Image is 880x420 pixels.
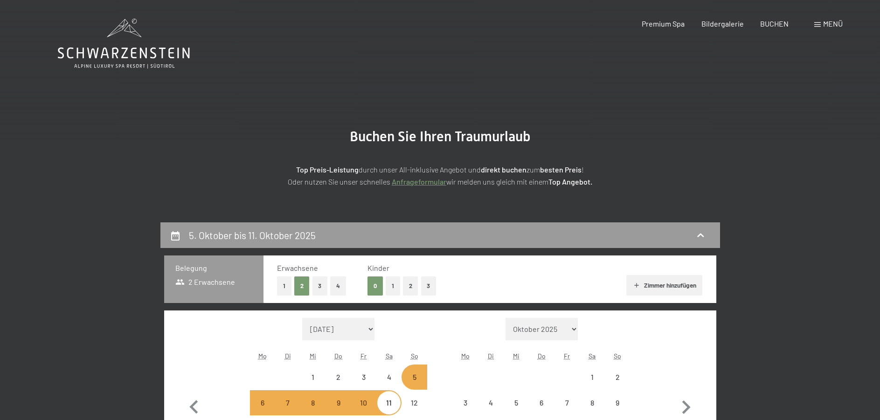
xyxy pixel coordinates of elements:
[296,165,359,174] strong: Top Preis-Leistung
[453,390,478,415] div: Mon Nov 03 2025
[360,352,367,360] abbr: Freitag
[580,365,605,390] div: Anreise nicht möglich
[548,177,592,186] strong: Top Angebot.
[403,276,418,296] button: 2
[504,390,529,415] div: Anreise nicht möglich
[386,276,400,296] button: 1
[175,263,252,273] h3: Belegung
[258,352,267,360] abbr: Montag
[760,19,789,28] a: BUCHEN
[529,390,554,415] div: Thu Nov 06 2025
[300,390,326,415] div: Anreise nicht möglich
[605,390,630,415] div: Sun Nov 09 2025
[488,352,494,360] abbr: Dienstag
[367,263,389,272] span: Kinder
[589,352,596,360] abbr: Samstag
[189,229,316,241] h2: 5. Oktober bis 11. Oktober 2025
[326,390,351,415] div: Anreise nicht möglich
[580,365,605,390] div: Sat Nov 01 2025
[351,365,376,390] div: Fri Oct 03 2025
[581,373,604,397] div: 1
[300,390,326,415] div: Wed Oct 08 2025
[351,390,376,415] div: Anreise nicht möglich
[402,365,427,390] div: Sun Oct 05 2025
[300,365,326,390] div: Wed Oct 01 2025
[478,390,504,415] div: Anreise nicht möglich
[175,277,236,287] span: 2 Erwachsene
[326,390,351,415] div: Thu Oct 09 2025
[701,19,744,28] a: Bildergalerie
[402,373,426,397] div: 5
[626,275,702,296] button: Zimmer hinzufügen
[250,390,275,415] div: Mon Oct 06 2025
[538,352,546,360] abbr: Donnerstag
[554,390,579,415] div: Anreise nicht möglich
[580,390,605,415] div: Sat Nov 08 2025
[351,390,376,415] div: Fri Oct 10 2025
[478,390,504,415] div: Tue Nov 04 2025
[513,352,520,360] abbr: Mittwoch
[614,352,621,360] abbr: Sonntag
[481,165,527,174] strong: direkt buchen
[367,276,383,296] button: 0
[310,352,316,360] abbr: Mittwoch
[376,365,402,390] div: Anreise nicht möglich
[386,352,393,360] abbr: Samstag
[326,365,351,390] div: Thu Oct 02 2025
[606,373,629,397] div: 2
[350,128,531,145] span: Buchen Sie Ihren Traumurlaub
[277,276,291,296] button: 1
[642,19,685,28] a: Premium Spa
[351,365,376,390] div: Anreise nicht möglich
[823,19,843,28] span: Menü
[330,276,346,296] button: 4
[402,390,427,415] div: Anreise nicht möglich
[453,390,478,415] div: Anreise nicht möglich
[327,373,350,397] div: 2
[605,365,630,390] div: Anreise nicht möglich
[580,390,605,415] div: Anreise nicht möglich
[504,390,529,415] div: Wed Nov 05 2025
[275,390,300,415] div: Anreise nicht möglich
[326,365,351,390] div: Anreise nicht möglich
[207,164,673,187] p: durch unser All-inklusive Angebot und zum ! Oder nutzen Sie unser schnelles wir melden uns gleich...
[605,390,630,415] div: Anreise nicht möglich
[554,390,579,415] div: Fri Nov 07 2025
[334,352,342,360] abbr: Donnerstag
[376,390,402,415] div: Anreise nicht möglich
[312,276,328,296] button: 3
[461,352,470,360] abbr: Montag
[402,365,427,390] div: Anreise nicht möglich
[421,276,437,296] button: 3
[285,352,291,360] abbr: Dienstag
[402,390,427,415] div: Sun Oct 12 2025
[605,365,630,390] div: Sun Nov 02 2025
[540,165,582,174] strong: besten Preis
[294,276,310,296] button: 2
[376,365,402,390] div: Sat Oct 04 2025
[564,352,570,360] abbr: Freitag
[275,390,300,415] div: Tue Oct 07 2025
[301,373,325,397] div: 1
[392,177,446,186] a: Anfrageformular
[377,373,401,397] div: 4
[352,373,375,397] div: 3
[376,390,402,415] div: Sat Oct 11 2025
[529,390,554,415] div: Anreise nicht möglich
[250,390,275,415] div: Anreise nicht möglich
[411,352,418,360] abbr: Sonntag
[277,263,318,272] span: Erwachsene
[300,365,326,390] div: Anreise nicht möglich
